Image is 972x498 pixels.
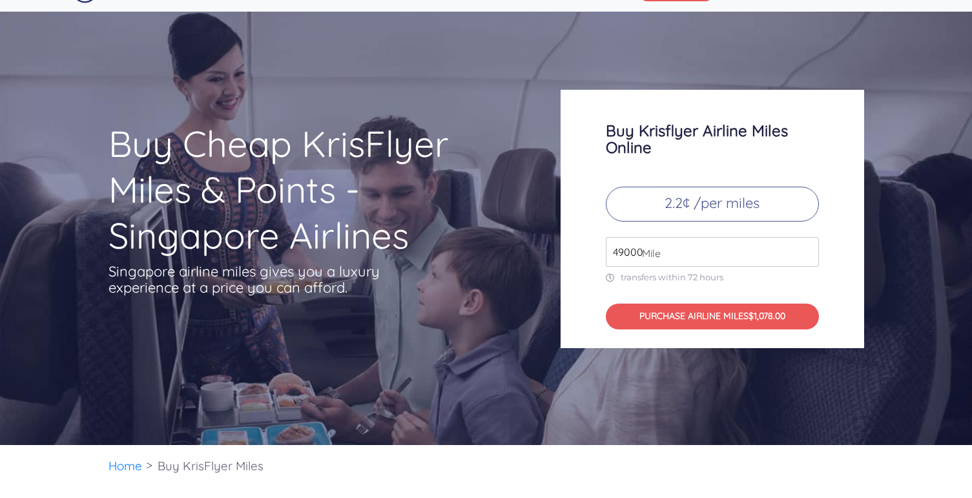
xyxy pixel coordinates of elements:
span: $1,078.00 [749,310,785,322]
p: 2.2¢ /per miles [606,187,819,222]
p: transfers within 72 hours [606,272,819,283]
p: Singapore airline miles gives you a luxury experience at a price you can afford. [109,264,399,296]
h3: Buy Krisflyer Airline Miles Online [606,122,819,156]
a: Home [109,458,142,473]
span: Mile [636,245,661,261]
h1: Buy Cheap KrisFlyer Miles & Points - Singapore Airlines [109,121,510,258]
button: PURCHASE AIRLINE MILES$1,078.00 [606,304,819,330]
li: Buy KrisFlyer Miles [151,445,270,487]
